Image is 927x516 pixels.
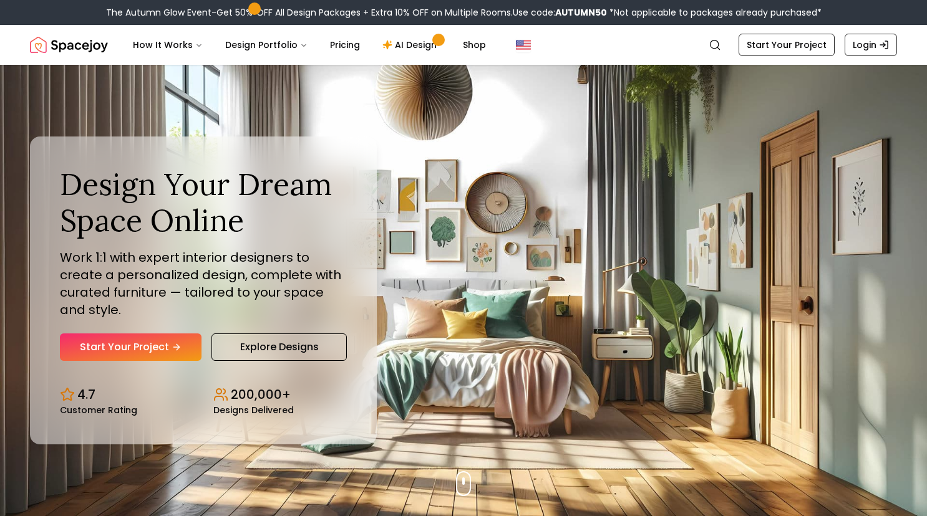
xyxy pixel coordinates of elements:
nav: Global [30,25,897,65]
a: Pricing [320,32,370,57]
nav: Main [123,32,496,57]
a: Explore Designs [211,333,347,361]
a: Spacejoy [30,32,108,57]
h1: Design Your Dream Space Online [60,166,347,238]
a: Login [845,34,897,56]
small: Designs Delivered [213,406,294,414]
button: How It Works [123,32,213,57]
p: 200,000+ [231,386,291,403]
span: *Not applicable to packages already purchased* [607,6,822,19]
div: Design stats [60,376,347,414]
a: Start Your Project [739,34,835,56]
a: AI Design [372,32,450,57]
button: Design Portfolio [215,32,318,57]
a: Start Your Project [60,333,201,361]
img: United States [516,37,531,52]
b: AUTUMN50 [555,6,607,19]
a: Shop [453,32,496,57]
p: Work 1:1 with expert interior designers to create a personalized design, complete with curated fu... [60,249,347,318]
div: The Autumn Glow Event-Get 50% OFF All Design Packages + Extra 10% OFF on Multiple Rooms. [106,6,822,19]
img: Spacejoy Logo [30,32,108,57]
small: Customer Rating [60,406,137,414]
span: Use code: [513,6,607,19]
p: 4.7 [77,386,95,403]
